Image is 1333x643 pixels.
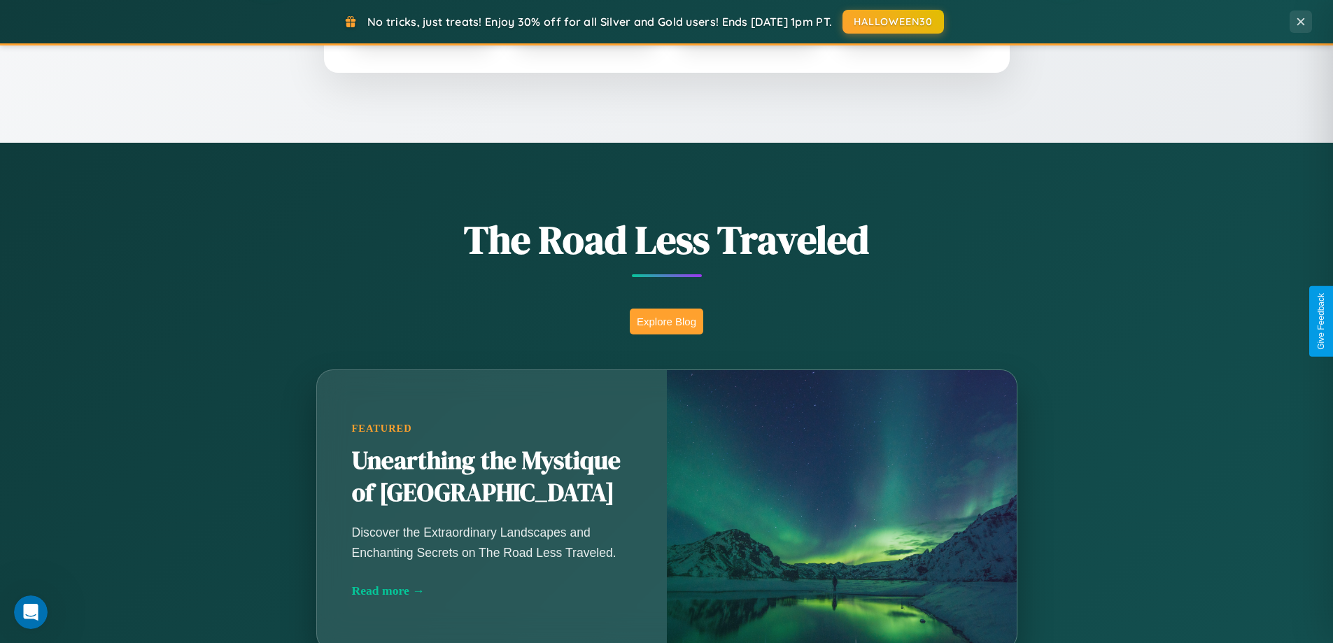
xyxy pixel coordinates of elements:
button: Explore Blog [630,309,703,334]
div: Read more → [352,584,632,598]
h1: The Road Less Traveled [247,213,1087,267]
p: Discover the Extraordinary Landscapes and Enchanting Secrets on The Road Less Traveled. [352,523,632,562]
iframe: Intercom live chat [14,595,48,629]
span: No tricks, just treats! Enjoy 30% off for all Silver and Gold users! Ends [DATE] 1pm PT. [367,15,832,29]
button: HALLOWEEN30 [842,10,944,34]
div: Featured [352,423,632,434]
h2: Unearthing the Mystique of [GEOGRAPHIC_DATA] [352,445,632,509]
div: Give Feedback [1316,293,1326,350]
